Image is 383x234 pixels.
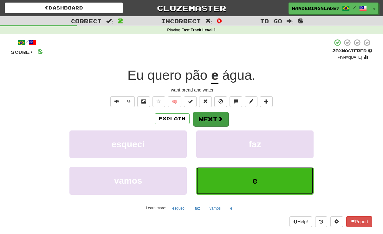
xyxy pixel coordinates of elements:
a: Dashboard [5,3,123,13]
span: 25 % [332,48,342,53]
span: / [353,5,356,9]
span: Incorrect [161,18,201,24]
span: Correct [71,18,102,24]
button: vamos [206,204,224,213]
button: Ignore sentence (alt+i) [214,96,227,107]
span: e [252,176,257,186]
div: I want bread and water. [11,87,372,93]
div: Text-to-speech controls [109,96,135,107]
button: Explain [155,113,190,124]
small: Learn more: [146,206,166,210]
u: e [211,68,218,84]
button: Edit sentence (alt+d) [245,96,257,107]
button: vamos [69,167,187,194]
span: . [218,68,256,83]
span: WanderingGlade7378 [292,5,339,11]
button: Favorite sentence (alt+f) [153,96,165,107]
button: ½ [123,96,135,107]
span: quero [147,68,181,83]
a: WanderingGlade7378 / [289,3,370,14]
span: vamos [114,176,142,186]
span: : [205,18,212,24]
span: pão [185,68,207,83]
div: Mastered [332,48,372,54]
strong: Fast Track Level 1 [181,28,216,32]
button: Next [193,112,229,126]
button: faz [196,130,314,158]
button: 🧠 [168,96,181,107]
div: / [11,39,43,47]
button: faz [191,204,204,213]
button: Play sentence audio (ctl+space) [110,96,123,107]
button: Help! [289,216,312,227]
button: Round history (alt+y) [315,216,327,227]
a: Clozemaster [133,3,251,14]
span: 8 [37,47,43,55]
button: e [196,167,314,194]
span: esqueci [112,139,145,149]
span: Score: [11,49,34,55]
button: esqueci [69,130,187,158]
span: 2 [118,17,123,24]
small: Review: [DATE] [337,55,362,60]
span: água [222,68,252,83]
span: 8 [298,17,303,24]
button: Discuss sentence (alt+u) [230,96,242,107]
button: Show image (alt+x) [137,96,150,107]
button: Set this sentence to 100% Mastered (alt+m) [184,96,197,107]
button: e [227,204,236,213]
span: : [287,18,294,24]
button: Reset to 0% Mastered (alt+r) [199,96,212,107]
button: Report [346,216,372,227]
span: Eu [127,68,144,83]
span: To go [260,18,282,24]
span: faz [249,139,261,149]
button: esqueci [169,204,189,213]
span: 0 [217,17,222,24]
button: Add to collection (alt+a) [260,96,273,107]
span: : [106,18,113,24]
